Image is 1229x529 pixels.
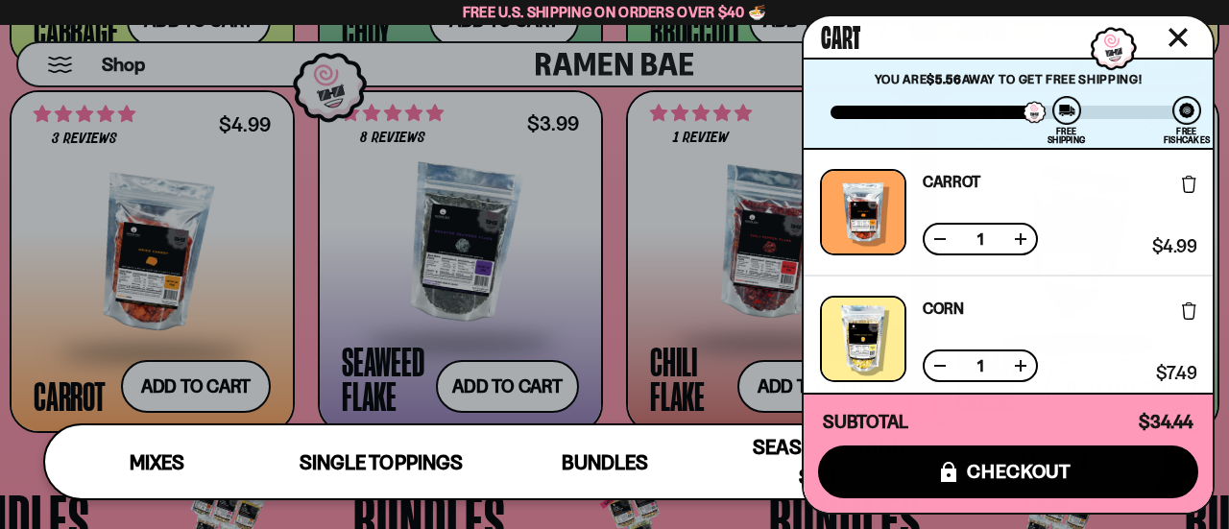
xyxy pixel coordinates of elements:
div: Free Shipping [1048,127,1085,144]
div: Free Fishcakes [1164,127,1211,144]
button: Close cart [1164,23,1193,52]
h4: Subtotal [823,413,908,432]
a: Seasoning and Sauce [717,425,941,498]
a: Mixes [45,425,269,498]
span: checkout [967,461,1072,482]
p: You are away to get Free Shipping! [831,71,1186,86]
span: $34.44 [1139,411,1193,433]
button: checkout [818,445,1198,498]
span: Cart [821,15,860,54]
span: $4.99 [1152,238,1196,255]
a: Carrot [923,174,981,189]
span: 1 [965,358,996,373]
span: Bundles [562,450,648,474]
a: Bundles [494,425,717,498]
a: Corn [923,301,964,316]
strong: $5.56 [927,71,961,86]
a: Single Toppings [269,425,493,498]
span: $7.49 [1156,365,1196,382]
span: Single Toppings [300,450,462,474]
span: 1 [965,231,996,247]
span: Mixes [130,450,184,474]
span: Seasoning and Sauce [753,435,905,489]
span: Free U.S. Shipping on Orders over $40 🍜 [463,3,767,21]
